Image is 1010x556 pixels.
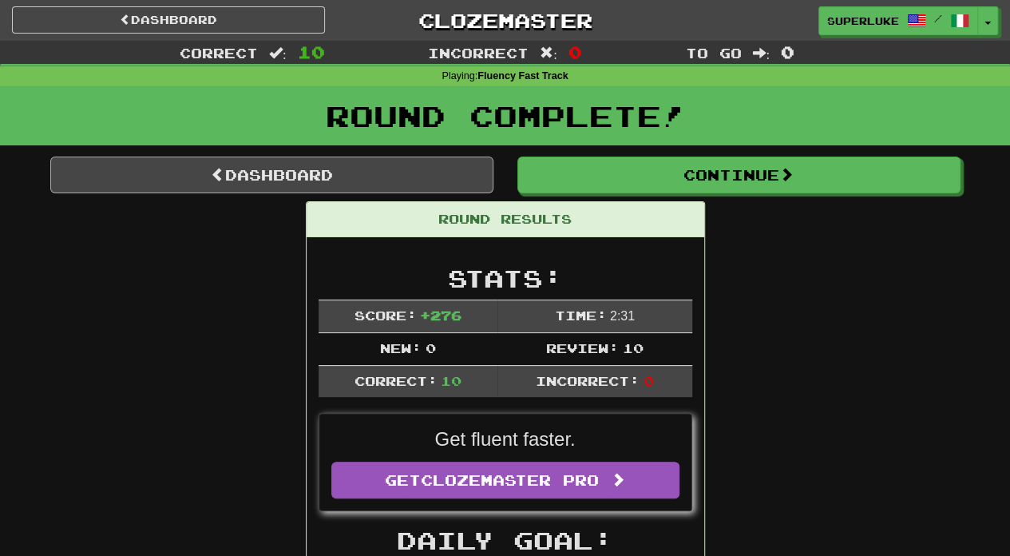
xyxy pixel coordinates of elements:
span: : [540,46,557,60]
span: 0 [568,42,582,62]
h2: Stats: [319,265,692,292]
a: GetClozemaster Pro [331,462,679,498]
span: 0 [425,340,435,355]
span: 10 [441,373,461,388]
h2: Daily Goal: [319,527,692,554]
span: + 276 [420,308,461,323]
span: New: [380,340,422,355]
span: Incorrect [428,45,529,61]
span: superluke [827,14,899,28]
span: : [269,46,287,60]
span: Clozemaster Pro [421,471,599,489]
div: Round Results [307,202,704,237]
strong: Fluency Fast Track [477,70,568,81]
span: Correct: [354,373,437,388]
span: Review: [546,340,619,355]
span: 10 [622,340,643,355]
span: To go [685,45,741,61]
span: 10 [298,42,325,62]
span: 0 [643,373,653,388]
span: Correct [180,45,258,61]
span: Score: [354,308,416,323]
span: 2 : 31 [610,309,635,323]
p: Get fluent faster. [331,426,679,453]
a: Clozemaster [349,6,662,34]
span: / [934,13,942,24]
span: Time: [554,308,606,323]
a: superluke / [818,6,978,35]
button: Continue [517,157,960,193]
a: Dashboard [50,157,493,193]
span: 0 [781,42,794,62]
h1: Round Complete! [6,100,1004,132]
span: : [752,46,770,60]
a: Dashboard [12,6,325,34]
span: Incorrect: [536,373,640,388]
